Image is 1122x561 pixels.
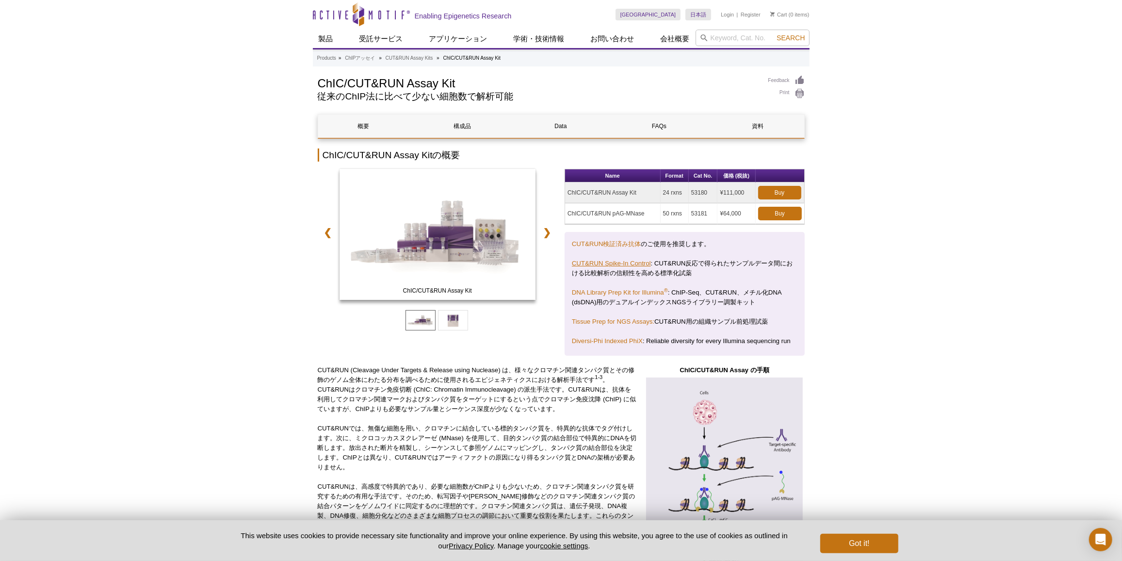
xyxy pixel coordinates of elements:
[689,169,718,182] th: Cat No.
[318,75,759,90] h1: ChIC/CUT&RUN Assay Kit
[572,318,654,325] a: Tissue Prep for NGS Assays:
[585,30,640,48] a: お問い合わせ
[572,337,643,345] a: Diversi-Phi Indexed PhiX
[595,375,603,380] sup: 1-3
[354,30,409,48] a: 受託サービス
[318,148,805,162] h2: ChIC/CUT&RUN Assay Kitの概要
[537,221,557,244] a: ❯
[540,542,588,550] button: cookie settings
[737,9,738,20] li: |
[565,182,661,203] td: ChIC/CUT&RUN Assay Kit
[572,260,651,267] a: CUT&RUN Spike-In Control
[318,482,637,540] p: CUT&RUNは、高感度で特異的であり、必要な細胞数がChIPよりも少ないため、クロマチン関連タンパク質を研究するための有用な手法です。そのため、転写因子や[PERSON_NAME]修飾などのク...
[614,115,705,138] a: FAQs
[449,542,493,550] a: Privacy Policy
[685,9,711,20] a: 日本語
[721,11,734,18] a: Login
[572,317,797,327] p: CUT&RUN用の組織サンプル前処理試薬
[339,55,341,61] li: »
[318,221,339,244] a: ❮
[379,55,382,61] li: »
[664,287,668,293] sup: ®
[224,530,805,551] p: This website uses cookies to provide necessary site functionality and improve your online experie...
[318,115,409,138] a: 概要
[689,182,718,203] td: 53180
[758,186,801,199] a: Buy
[423,30,493,48] a: アプリケーション
[717,203,755,224] td: ¥64,000
[655,30,696,48] a: 会社概要
[340,169,536,300] img: ChIC/CUT&RUN Assay Kit
[572,289,668,296] a: DNA Library Prep Kit for Illumina®
[768,75,805,86] a: Feedback
[572,288,797,307] p: : ChIP-Seq、CUT&RUN、メチル化DNA (dsDNA)用のデュアルインデックスNGSライブラリー調製キット
[770,9,810,20] li: (0 items)
[386,54,433,63] a: CUT&RUN Assay Kits
[696,30,810,46] input: Keyword, Cat. No.
[717,182,755,203] td: ¥111,000
[508,30,570,48] a: 学術・技術情報
[341,286,534,296] span: ChIC/CUT&RUN Assay Kit
[572,240,641,247] a: CUT&RUN検証済み抗体
[345,54,375,63] a: ChIPアッセイ
[616,9,681,20] a: [GEOGRAPHIC_DATA]
[661,182,689,203] td: 24 rxns
[758,207,802,220] a: Buy
[717,169,755,182] th: 価格 (税抜)
[661,169,689,182] th: Format
[415,12,512,20] h2: Enabling Epigenetics Research
[777,34,805,42] span: Search
[572,336,797,346] p: : Reliable diversity for every Illumina sequencing run
[770,11,787,18] a: Cart
[443,55,501,61] li: ChIC/CUT&RUN Assay Kit
[317,54,336,63] a: Products
[515,115,606,138] a: Data
[565,169,661,182] th: Name
[689,203,718,224] td: 53181
[820,534,898,553] button: Got it!
[437,55,439,61] li: »
[741,11,761,18] a: Register
[318,92,759,101] h2: 従来のChIP法に比べて少ない細胞数で解析可能
[680,366,769,374] strong: ChIC/CUT&RUN Assay の手順
[417,115,508,138] a: 構成品
[318,365,637,414] p: CUT&RUN (Cleavage Under Targets & Release using Nuclease) は、様々なクロマチン関連タンパク質とその修飾のゲノム全体にわたる分布を調べるた...
[565,203,661,224] td: ChIC/CUT&RUN pAG-MNase
[318,424,637,472] p: CUT&RUNでは、無傷な細胞を用い、クロマチンに結合している標的タンパク質を、特異的な抗体でタグ付けします。次に、ミクロコッカスヌクレアーゼ (MNase) を使用して、目的タンパク質の結合部...
[661,203,689,224] td: 50 rxns
[313,30,339,48] a: 製品
[340,169,536,303] a: ChIC/CUT&RUN Assay Kit
[774,33,808,42] button: Search
[1089,528,1112,551] div: Open Intercom Messenger
[770,12,775,16] img: Your Cart
[712,115,803,138] a: 資料
[768,88,805,99] a: Print
[572,239,797,249] p: のご使用を推奨します。
[572,259,797,278] p: : CUT&RUN反応で得られたサンプルデータ間における比較解析の信頼性を高める標準化試薬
